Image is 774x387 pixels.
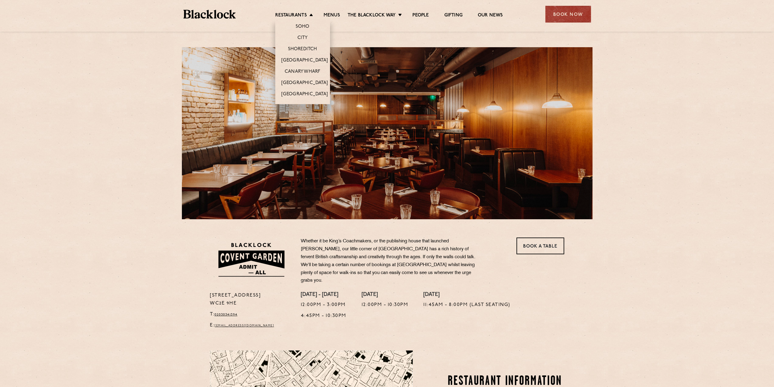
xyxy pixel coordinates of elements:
[297,35,308,42] a: City
[275,12,307,19] a: Restaurants
[301,237,480,285] p: Whether it be King’s Coachmakers, or the publishing house that launched [PERSON_NAME], our little...
[412,12,429,19] a: People
[296,24,310,30] a: Soho
[215,324,274,327] a: [EMAIL_ADDRESS][DOMAIN_NAME]
[545,6,591,23] div: Book Now
[285,69,320,76] a: Canary Wharf
[210,311,292,318] p: T:
[281,91,328,98] a: [GEOGRAPHIC_DATA]
[301,301,346,309] p: 12:00pm - 3:00pm
[301,292,346,298] h4: [DATE] - [DATE]
[301,312,346,320] p: 4:45pm - 10:30pm
[362,301,408,309] p: 12:00pm - 10:30pm
[210,237,292,282] img: BLA_1470_CoventGarden_Website_Solid.svg
[516,237,564,254] a: Book a Table
[183,10,236,19] img: BL_Textured_Logo-footer-cropped.svg
[281,58,328,64] a: [GEOGRAPHIC_DATA]
[444,12,462,19] a: Gifting
[214,313,238,316] a: 02030341394
[281,80,328,87] a: [GEOGRAPHIC_DATA]
[210,292,292,308] p: [STREET_ADDRESS] WC2E 9HE
[348,12,396,19] a: The Blacklock Way
[324,12,340,19] a: Menus
[478,12,503,19] a: Our News
[288,46,317,53] a: Shoreditch
[423,292,510,298] h4: [DATE]
[423,301,510,309] p: 11:45am - 8:00pm (Last Seating)
[210,322,292,329] p: E:
[362,292,408,298] h4: [DATE]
